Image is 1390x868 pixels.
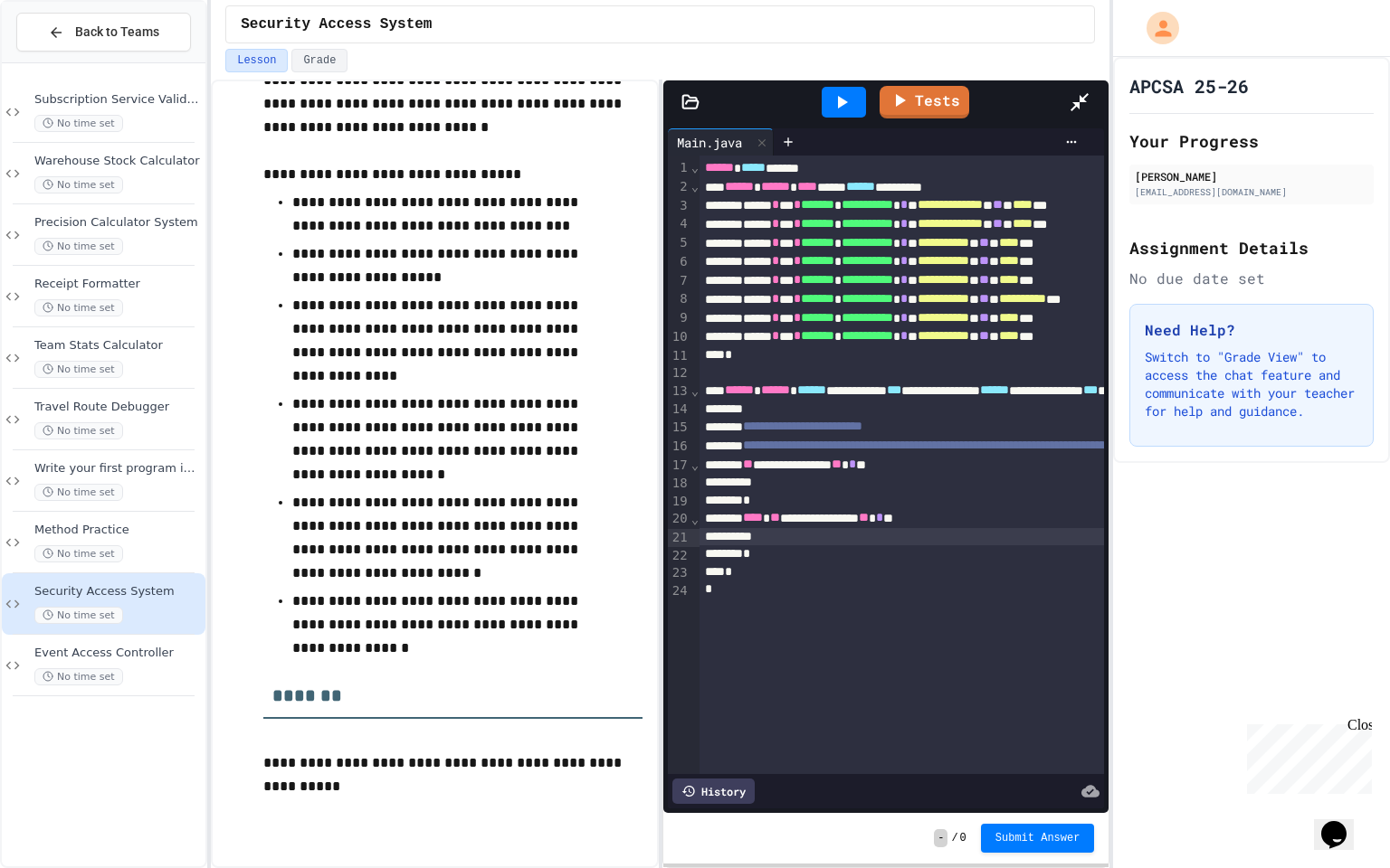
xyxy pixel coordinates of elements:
span: Team Stats Calculator [34,338,202,354]
span: No time set [34,299,123,316]
span: Precision Calculator System [34,215,202,231]
span: Fold line [690,383,700,398]
div: 7 [668,272,690,291]
div: 5 [668,234,690,253]
div: 15 [668,419,690,438]
span: Back to Teams [75,23,159,42]
div: 14 [668,401,690,419]
div: 9 [668,309,690,328]
span: Subscription Service Validator [34,92,202,108]
div: No due date set [1129,268,1374,289]
span: Warehouse Stock Calculator [34,154,202,169]
div: 19 [668,493,690,511]
span: Travel Route Debugger [34,400,202,415]
div: 16 [668,438,690,457]
div: [PERSON_NAME] [1135,168,1368,184]
span: Event Access Controller [34,646,202,661]
span: Receipt Formatter [34,277,202,292]
span: 0 [960,831,966,845]
div: 13 [668,382,690,401]
span: / [951,831,957,845]
button: Lesson [225,49,288,72]
span: No time set [34,422,123,439]
div: 6 [668,253,690,272]
span: No time set [34,361,123,378]
span: No time set [34,115,123,132]
span: No time set [34,668,123,685]
span: Fold line [690,458,700,472]
div: History [672,778,755,804]
span: No time set [34,484,123,501]
div: 17 [668,457,690,476]
div: 24 [668,582,690,600]
span: Security Access System [241,14,432,35]
a: Tests [880,86,969,118]
span: Fold line [690,160,700,175]
p: Switch to "Grade View" to access the chat feature and communicate with your teacher for help and ... [1145,348,1358,420]
h1: APCSA 25-26 [1129,73,1249,99]
span: No time set [34,607,123,624]
span: No time set [34,176,123,193]
span: Method Practice [34,523,202,538]
div: 10 [668,328,690,347]
button: Grade [291,49,347,72]
div: Main.java [668,133,751,152]
div: 4 [668,215,690,234]
div: 22 [668,547,690,565]
div: 12 [668,364,690,382]
h3: Need Help? [1145,319,1358,341]
span: Write your first program in [GEOGRAPHIC_DATA]. [34,461,202,476]
span: - [934,829,947,847]
h2: Assignment Details [1129,235,1374,260]
iframe: chat widget [1314,796,1372,850]
div: 2 [668,178,690,197]
div: 3 [668,197,690,216]
button: Submit Answer [981,824,1095,853]
div: My Account [1128,7,1184,49]
span: Security Access System [34,584,202,599]
span: Fold line [690,512,700,526]
div: Chat with us now!Close [7,7,125,115]
div: [EMAIL_ADDRESS][DOMAIN_NAME] [1135,185,1368,199]
div: Main.java [668,128,774,156]
iframe: chat widget [1240,717,1372,794]
div: 23 [668,564,690,582]
span: No time set [34,238,123,255]
div: 8 [668,290,690,309]
span: Fold line [690,179,700,193]
span: Submit Answer [995,831,1081,845]
div: 11 [668,347,690,365]
div: 18 [668,475,690,493]
span: No time set [34,545,123,562]
h2: Your Progress [1129,128,1374,154]
div: 20 [668,510,690,529]
div: 21 [668,529,690,547]
div: 1 [668,159,690,178]
button: Back to Teams [16,13,191,52]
